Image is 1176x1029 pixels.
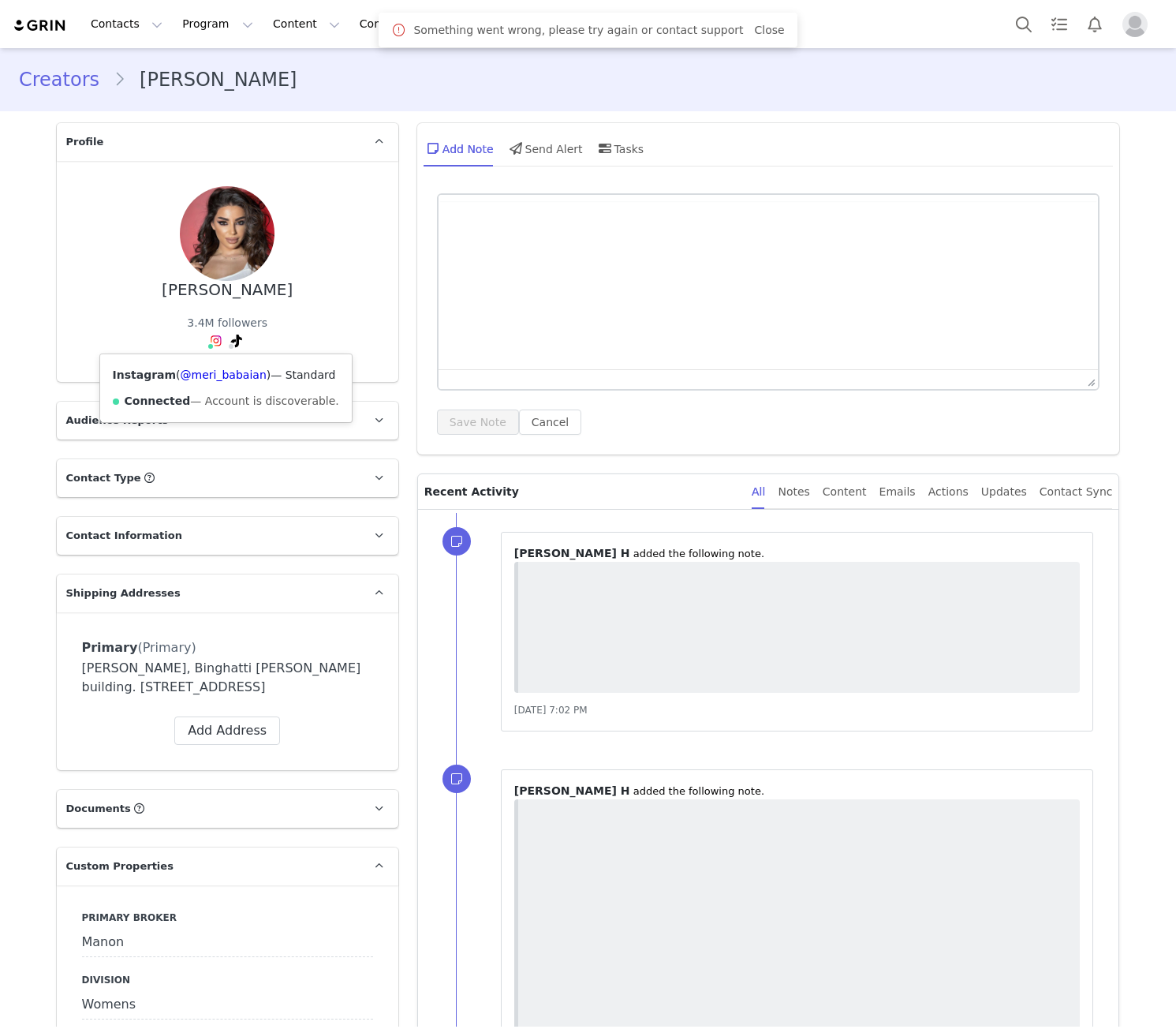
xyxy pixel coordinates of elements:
[1113,12,1163,37] button: Profile
[413,22,743,39] span: Something went wrong, please try again or contact support
[176,369,271,381] span: ( )
[439,201,1099,369] iframe: Rich Text Area
[19,65,114,94] a: Creators
[519,410,581,435] button: Cancel
[162,281,293,299] div: [PERSON_NAME]
[210,335,222,347] img: instagram.svg
[1122,12,1148,37] img: placeholder-profile.jpg
[1040,474,1113,510] div: Contact Sync
[181,369,267,381] a: @meri_babaian
[82,973,373,987] label: Division
[350,6,440,42] a: Community
[1006,6,1041,42] button: Search
[595,129,644,167] div: Tasks
[514,784,630,797] span: [PERSON_NAME] H
[754,24,784,36] a: Close
[66,528,182,544] span: Contact Information
[66,413,169,428] span: Audience Reports
[82,640,138,655] span: Primary
[173,6,263,42] button: Program
[113,369,177,381] strong: Instagram
[66,859,174,874] span: Custom Properties
[1077,6,1112,42] button: Notifications
[81,6,172,42] button: Contacts
[137,640,196,655] span: (Primary)
[187,315,267,331] div: 3.4M followers
[66,134,104,150] span: Profile
[514,783,1081,799] p: ⁨ ⁩ ⁨added⁩ the following note.
[180,186,274,281] img: d3171712-2069-4d86-96a6-5ef43b7ea5c1.jpg
[13,18,68,33] img: grin logo
[82,911,373,925] label: Primary Broker
[514,545,1081,562] p: ⁨ ⁩ ⁨added⁩ the following note.
[271,369,335,381] span: — Standard
[1081,370,1098,389] div: Press the Up and Down arrow keys to resize the editor.
[82,659,373,697] div: [PERSON_NAME], Binghatti [PERSON_NAME] building. [STREET_ADDRESS]
[928,474,969,510] div: Actions
[66,801,131,817] span: Documents
[190,395,338,407] span: — Account is discoverable.
[174,717,280,745] button: Add Address
[263,6,349,42] button: Content
[424,474,739,509] p: Recent Activity
[879,474,916,510] div: Emails
[981,474,1027,510] div: Updates
[514,547,630,559] span: [PERSON_NAME] H
[66,470,141,486] span: Contact Type
[424,129,494,167] div: Add Note
[514,705,588,716] span: [DATE] 7:02 PM
[778,474,809,510] div: Notes
[437,410,519,435] button: Save Note
[752,474,765,510] div: All
[1042,6,1077,42] a: Tasks
[82,929,373,957] div: Manon
[125,395,191,407] strong: Connected
[506,129,583,167] div: Send Alert
[82,991,373,1020] div: Womens
[823,474,867,510] div: Content
[66,586,181,601] span: Shipping Addresses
